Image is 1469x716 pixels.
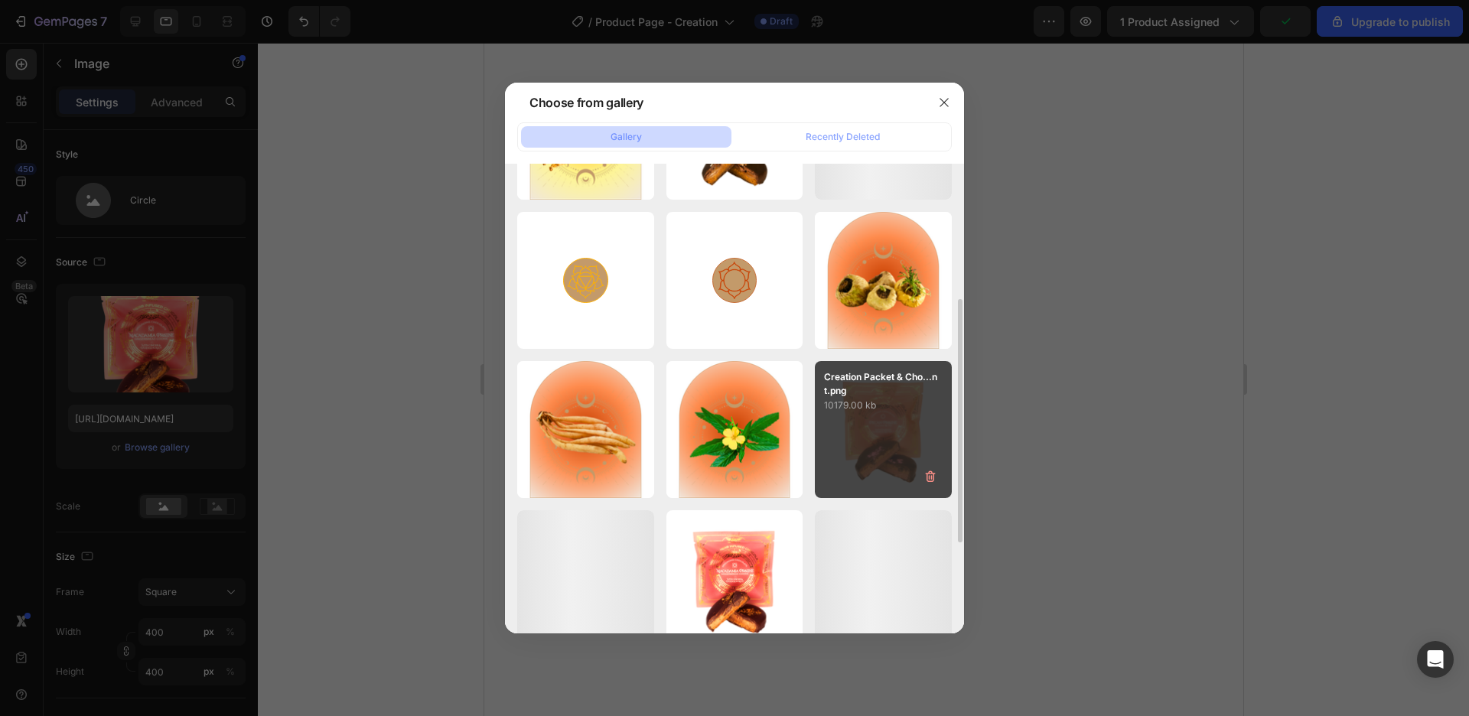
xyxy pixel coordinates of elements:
[738,126,948,148] button: Recently Deleted
[666,361,803,498] img: image
[815,212,952,349] img: image
[529,93,643,112] div: Choose from gallery
[666,510,803,647] img: image
[611,130,642,144] div: Gallery
[806,130,880,144] div: Recently Deleted
[824,398,943,413] p: 10179.00 kb
[563,258,608,303] img: image
[712,258,757,303] img: image
[521,126,731,148] button: Gallery
[517,361,654,498] img: image
[1417,641,1454,678] div: Open Intercom Messenger
[824,370,943,398] p: Creation Packet & Cho...nt.png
